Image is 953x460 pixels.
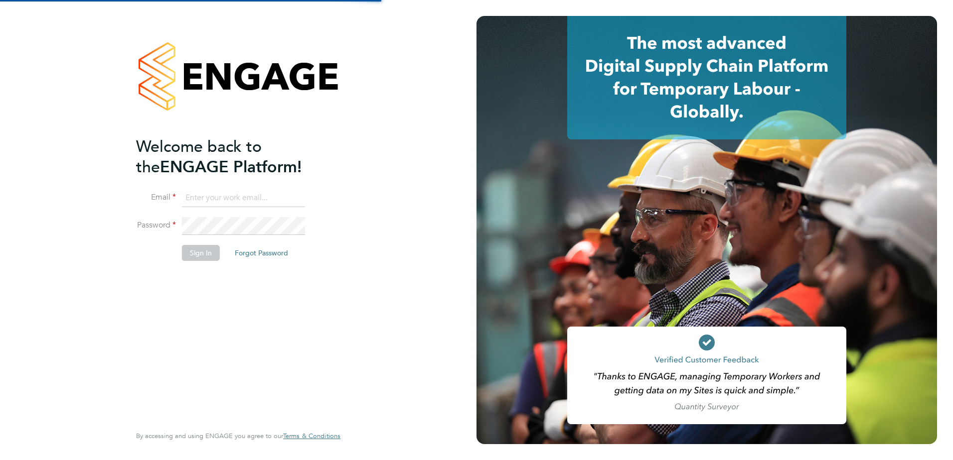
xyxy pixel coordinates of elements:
button: Forgot Password [227,245,296,261]
h2: ENGAGE Platform! [136,136,330,177]
span: Terms & Conditions [283,432,340,440]
span: Welcome back to the [136,137,262,177]
button: Sign In [182,245,220,261]
input: Enter your work email... [182,189,305,207]
label: Email [136,192,176,203]
span: By accessing and using ENGAGE you agree to our [136,432,340,440]
label: Password [136,220,176,230]
a: Terms & Conditions [283,432,340,440]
